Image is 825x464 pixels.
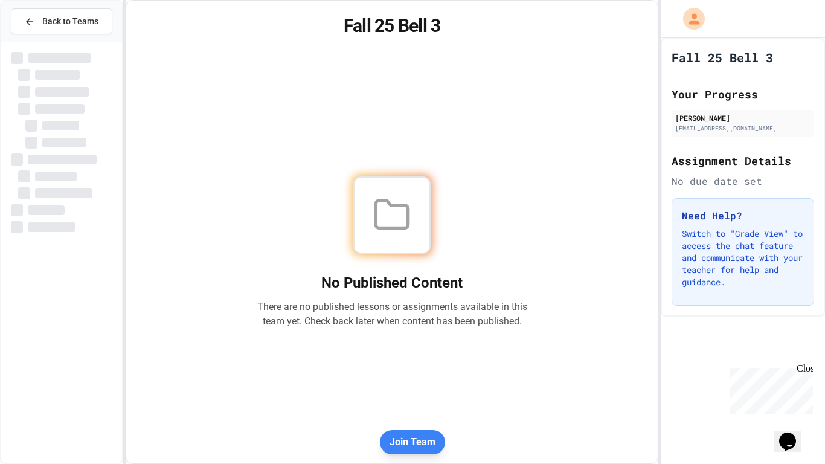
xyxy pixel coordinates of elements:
[670,5,708,33] div: My Account
[682,208,804,223] h3: Need Help?
[380,430,445,454] button: Join Team
[682,228,804,288] p: Switch to "Grade View" to access the chat feature and communicate with your teacher for help and ...
[672,86,814,103] h2: Your Progress
[675,112,811,123] div: [PERSON_NAME]
[774,416,813,452] iframe: chat widget
[141,15,644,37] h1: Fall 25 Bell 3
[11,8,112,34] button: Back to Teams
[257,300,527,329] p: There are no published lessons or assignments available in this team yet. Check back later when c...
[672,174,814,188] div: No due date set
[672,49,773,66] h1: Fall 25 Bell 3
[257,273,527,292] h2: No Published Content
[725,363,813,414] iframe: chat widget
[5,5,83,77] div: Chat with us now!Close
[42,15,98,28] span: Back to Teams
[672,152,814,169] h2: Assignment Details
[675,124,811,133] div: [EMAIL_ADDRESS][DOMAIN_NAME]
